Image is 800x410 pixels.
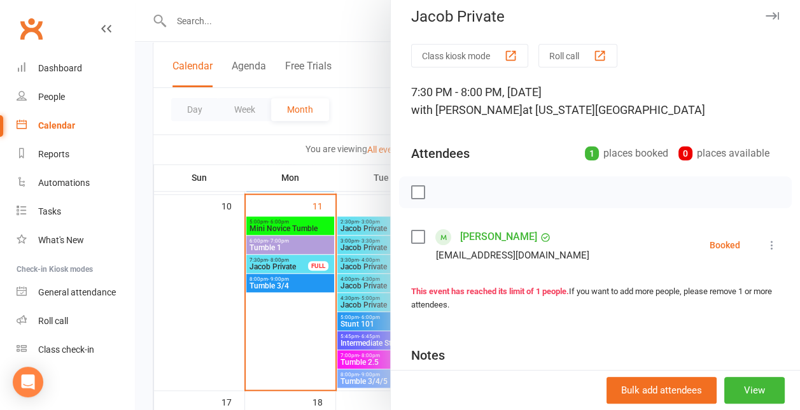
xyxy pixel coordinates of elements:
[38,178,90,188] div: Automations
[411,346,445,364] div: Notes
[38,149,69,159] div: Reports
[17,278,134,307] a: General attendance kiosk mode
[411,285,780,312] div: If you want to add more people, please remove 1 or more attendees.
[38,344,94,355] div: Class check-in
[38,235,84,245] div: What's New
[411,83,780,119] div: 7:30 PM - 8:00 PM, [DATE]
[538,44,617,67] button: Roll call
[411,44,528,67] button: Class kiosk mode
[17,83,134,111] a: People
[38,206,61,216] div: Tasks
[710,241,740,250] div: Booked
[38,287,116,297] div: General attendance
[17,54,134,83] a: Dashboard
[15,13,47,45] a: Clubworx
[17,111,134,140] a: Calendar
[411,368,780,383] div: Add notes for this class / appointment below
[678,146,692,160] div: 0
[436,247,589,264] div: [EMAIL_ADDRESS][DOMAIN_NAME]
[724,377,785,404] button: View
[13,367,43,397] div: Open Intercom Messenger
[17,336,134,364] a: Class kiosk mode
[585,146,599,160] div: 1
[523,103,705,117] span: at [US_STATE][GEOGRAPHIC_DATA]
[411,145,470,162] div: Attendees
[38,92,65,102] div: People
[38,120,75,131] div: Calendar
[17,140,134,169] a: Reports
[460,227,537,247] a: [PERSON_NAME]
[391,8,800,25] div: Jacob Private
[38,316,68,326] div: Roll call
[17,307,134,336] a: Roll call
[38,63,82,73] div: Dashboard
[607,377,717,404] button: Bulk add attendees
[17,197,134,226] a: Tasks
[17,226,134,255] a: What's New
[411,103,523,117] span: with [PERSON_NAME]
[585,145,668,162] div: places booked
[17,169,134,197] a: Automations
[411,286,569,296] strong: This event has reached its limit of 1 people.
[678,145,769,162] div: places available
